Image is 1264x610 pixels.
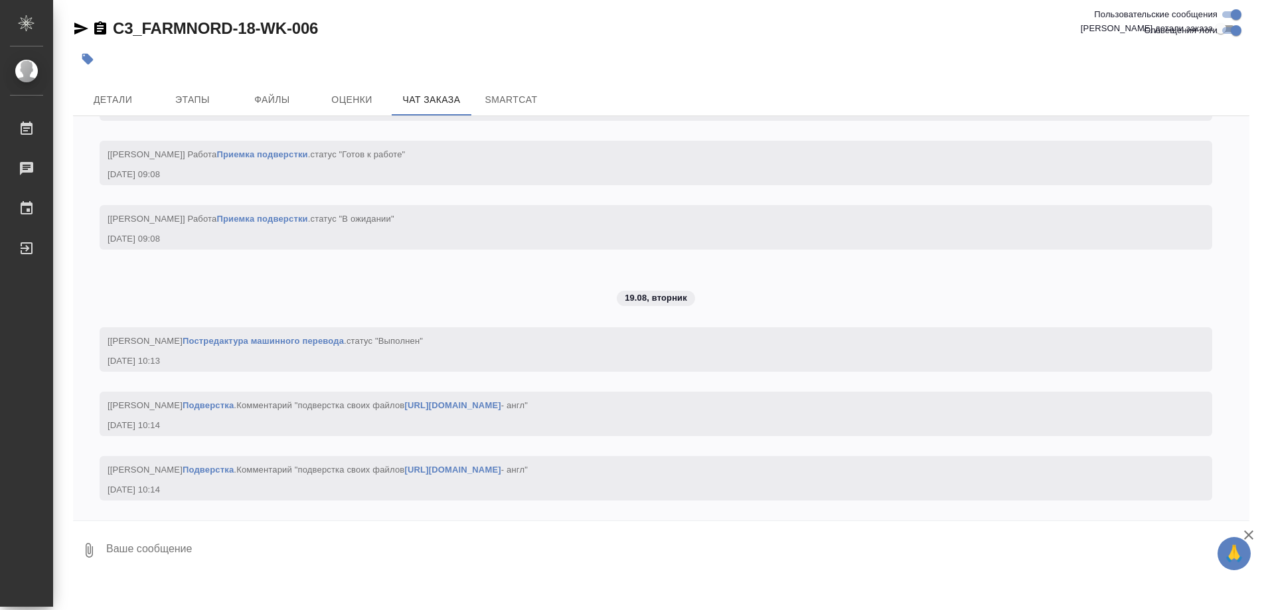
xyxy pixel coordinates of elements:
[1081,22,1213,35] span: [PERSON_NAME] детали заказа
[108,419,1166,432] div: [DATE] 10:14
[92,21,108,37] button: Скопировать ссылку
[81,92,145,108] span: Детали
[108,232,1166,246] div: [DATE] 09:08
[240,92,304,108] span: Файлы
[108,400,528,410] span: [[PERSON_NAME] .
[404,465,501,475] a: [URL][DOMAIN_NAME]
[161,92,224,108] span: Этапы
[108,483,1166,496] div: [DATE] 10:14
[400,92,463,108] span: Чат заказа
[216,214,307,224] a: Приемка подверстки
[73,21,89,37] button: Скопировать ссылку для ЯМессенджера
[311,149,406,159] span: статус "Готов к работе"
[320,92,384,108] span: Оценки
[1144,24,1218,37] span: Оповещения-логи
[108,465,528,475] span: [[PERSON_NAME] .
[1218,537,1251,570] button: 🙏
[625,291,687,305] p: 19.08, вторник
[108,354,1166,368] div: [DATE] 10:13
[216,149,307,159] a: Приемка подверстки
[108,149,405,159] span: [[PERSON_NAME]] Работа .
[108,168,1166,181] div: [DATE] 09:08
[1094,8,1218,21] span: Пользовательские сообщения
[236,400,528,410] span: Комментарий "подверстка своих файлов - англ"
[1223,540,1245,568] span: 🙏
[347,336,423,346] span: статус "Выполнен"
[311,214,394,224] span: статус "В ожидании"
[404,400,501,410] a: [URL][DOMAIN_NAME]
[108,336,423,346] span: [[PERSON_NAME] .
[183,465,234,475] a: Подверстка
[73,44,102,74] button: Добавить тэг
[236,465,528,475] span: Комментарий "подверстка своих файлов - англ"
[108,214,394,224] span: [[PERSON_NAME]] Работа .
[479,92,543,108] span: SmartCat
[183,400,234,410] a: Подверстка
[113,19,318,37] a: C3_FARMNORD-18-WK-006
[183,336,344,346] a: Постредактура машинного перевода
